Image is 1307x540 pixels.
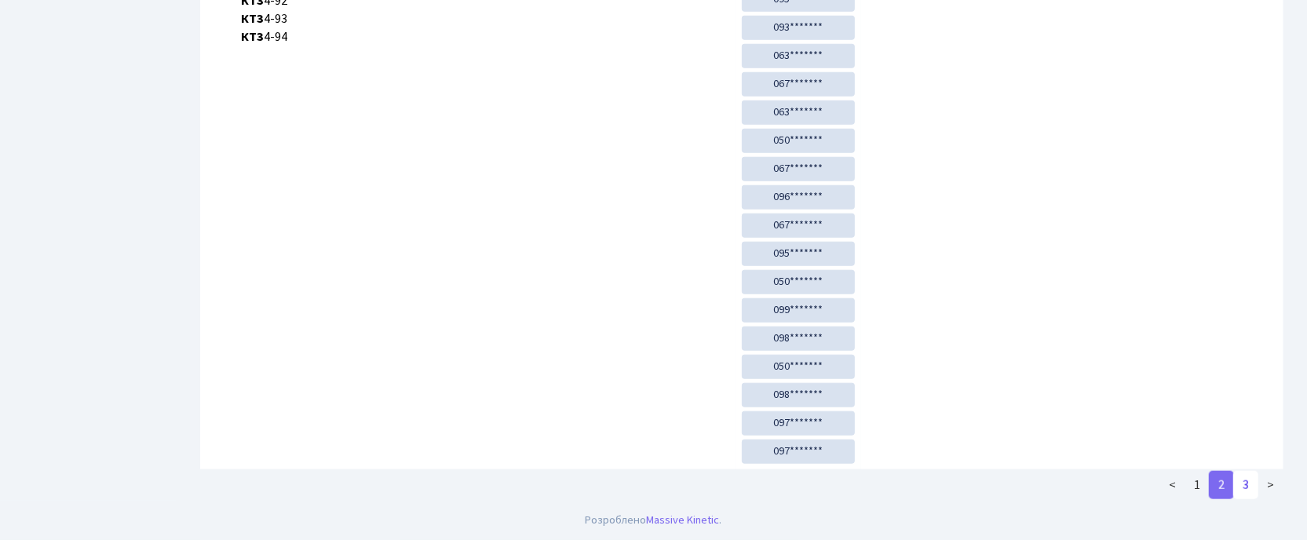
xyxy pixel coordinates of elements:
[586,512,722,529] div: Розроблено .
[241,28,264,46] b: КТ3
[241,10,264,27] b: КТ3
[647,512,720,528] a: Massive Kinetic
[1233,471,1258,499] a: 3
[1258,471,1283,499] a: >
[1209,471,1234,499] a: 2
[1159,471,1185,499] a: <
[1185,471,1210,499] a: 1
